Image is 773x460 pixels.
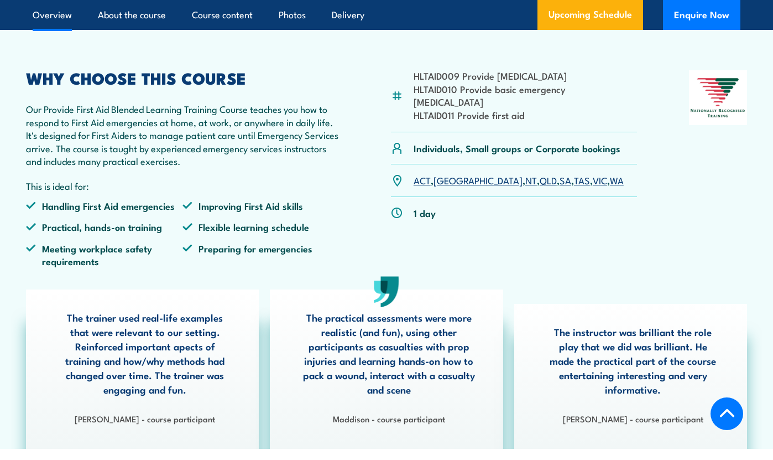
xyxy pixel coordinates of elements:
[563,412,703,425] strong: [PERSON_NAME] - course participant
[414,142,620,154] p: Individuals, Small groups or Corporate bookings
[59,310,231,396] p: The trainer used real-life examples that were relevant to our setting. Reinforced important apect...
[75,412,215,425] strong: [PERSON_NAME] - course participant
[302,310,475,396] p: The practical assessments were more realistic (and fun), using other participants as casualties w...
[26,220,182,233] li: Practical, hands-on training
[414,82,637,108] li: HLTAID010 Provide basic emergency [MEDICAL_DATA]
[333,412,445,425] strong: Maddison - course participant
[182,220,339,233] li: Flexible learning schedule
[182,199,339,212] li: Improving First Aid skills
[689,70,747,125] img: Nationally Recognised Training logo.
[525,173,537,187] a: NT
[574,173,590,187] a: TAS
[540,173,557,187] a: QLD
[593,173,607,187] a: VIC
[414,69,637,82] li: HLTAID009 Provide [MEDICAL_DATA]
[610,173,624,187] a: WA
[26,199,182,212] li: Handling First Aid emergencies
[433,173,523,187] a: [GEOGRAPHIC_DATA]
[26,102,338,167] p: Our Provide First Aid Blended Learning Training Course teaches you how to respond to First Aid em...
[26,242,182,268] li: Meeting workplace safety requirements
[26,70,338,85] h2: WHY CHOOSE THIS COURSE
[560,173,571,187] a: SA
[26,179,338,192] p: This is ideal for:
[414,108,637,121] li: HLTAID011 Provide first aid
[414,206,436,219] p: 1 day
[414,174,624,187] p: , , , , , , ,
[547,324,719,396] p: The instructor was brilliant the role play that we did was brilliant. He made the practical part ...
[414,173,431,187] a: ACT
[182,242,339,268] li: Preparing for emergencies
